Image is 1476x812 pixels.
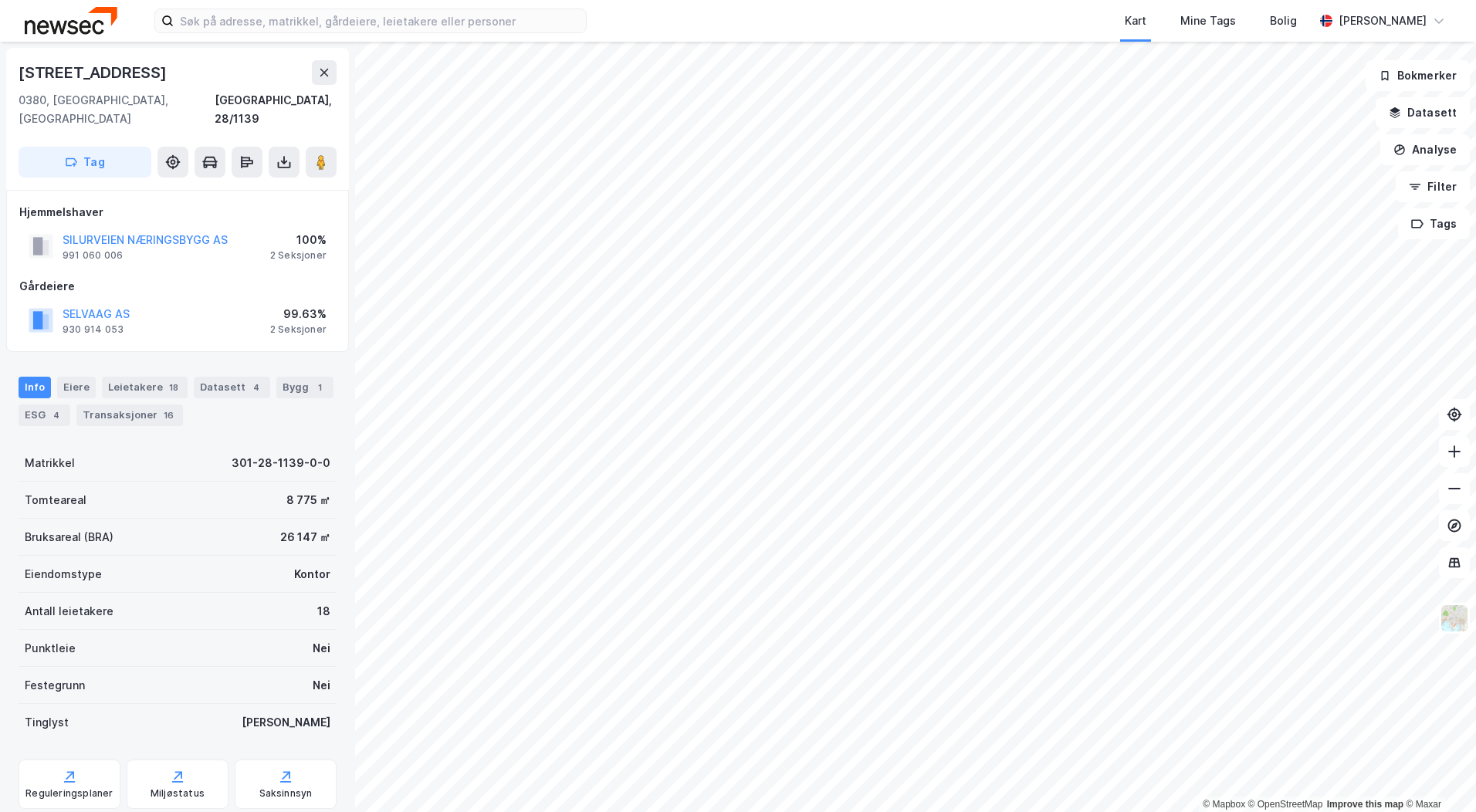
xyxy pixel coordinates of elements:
[1398,208,1470,239] button: Tags
[25,787,113,800] div: Reguleringsplaner
[232,454,330,472] div: 301-28-1139-0-0
[194,377,270,398] div: Datasett
[25,602,113,621] div: Antall leietakere
[249,380,264,395] div: 4
[63,249,123,262] div: 991 060 006
[151,787,205,800] div: Miljøstatus
[313,639,330,658] div: Nei
[1339,12,1427,30] div: [PERSON_NAME]
[1376,97,1470,128] button: Datasett
[19,377,51,398] div: Info
[259,787,313,800] div: Saksinnsyn
[280,528,330,546] div: 26 147 ㎡
[57,377,96,398] div: Eiere
[25,713,69,732] div: Tinglyst
[25,565,102,584] div: Eiendomstype
[25,7,117,34] img: newsec-logo.f6e21ccffca1b3a03d2d.png
[1248,799,1323,810] a: OpenStreetMap
[25,491,86,509] div: Tomteareal
[294,565,330,584] div: Kontor
[1203,799,1245,810] a: Mapbox
[1380,134,1470,165] button: Analyse
[1399,738,1476,812] iframe: Chat Widget
[76,404,183,426] div: Transaksjoner
[1327,799,1403,810] a: Improve this map
[49,408,64,423] div: 4
[270,231,327,249] div: 100%
[242,713,330,732] div: [PERSON_NAME]
[1440,604,1469,633] img: Z
[25,528,113,546] div: Bruksareal (BRA)
[161,408,177,423] div: 16
[270,249,327,262] div: 2 Seksjoner
[270,323,327,336] div: 2 Seksjoner
[313,676,330,695] div: Nei
[25,639,76,658] div: Punktleie
[19,277,336,296] div: Gårdeiere
[19,147,151,178] button: Tag
[19,60,170,85] div: [STREET_ADDRESS]
[102,377,188,398] div: Leietakere
[1366,60,1470,91] button: Bokmerker
[1399,738,1476,812] div: Kontrollprogram for chat
[312,380,327,395] div: 1
[19,203,336,222] div: Hjemmelshaver
[215,91,337,128] div: [GEOGRAPHIC_DATA], 28/1139
[286,491,330,509] div: 8 775 ㎡
[1396,171,1470,202] button: Filter
[270,305,327,323] div: 99.63%
[63,323,124,336] div: 930 914 053
[19,91,215,128] div: 0380, [GEOGRAPHIC_DATA], [GEOGRAPHIC_DATA]
[1180,12,1236,30] div: Mine Tags
[25,676,85,695] div: Festegrunn
[1125,12,1146,30] div: Kart
[317,602,330,621] div: 18
[25,454,75,472] div: Matrikkel
[174,9,586,32] input: Søk på adresse, matrikkel, gårdeiere, leietakere eller personer
[1270,12,1297,30] div: Bolig
[19,404,70,426] div: ESG
[166,380,181,395] div: 18
[276,377,333,398] div: Bygg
